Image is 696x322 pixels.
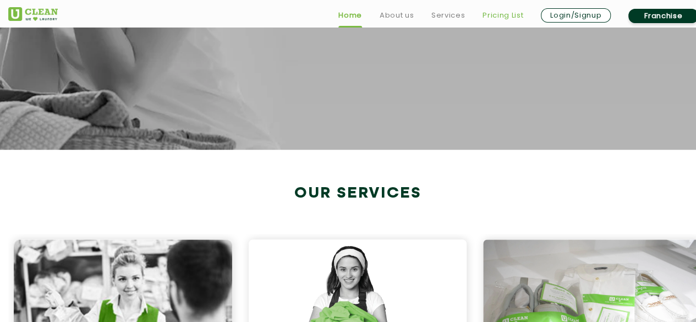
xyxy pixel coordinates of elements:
img: UClean Laundry and Dry Cleaning [8,7,58,21]
a: Login/Signup [541,8,611,23]
a: Pricing List [483,9,523,22]
a: Home [338,9,362,22]
a: About us [380,9,414,22]
a: Services [431,9,465,22]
